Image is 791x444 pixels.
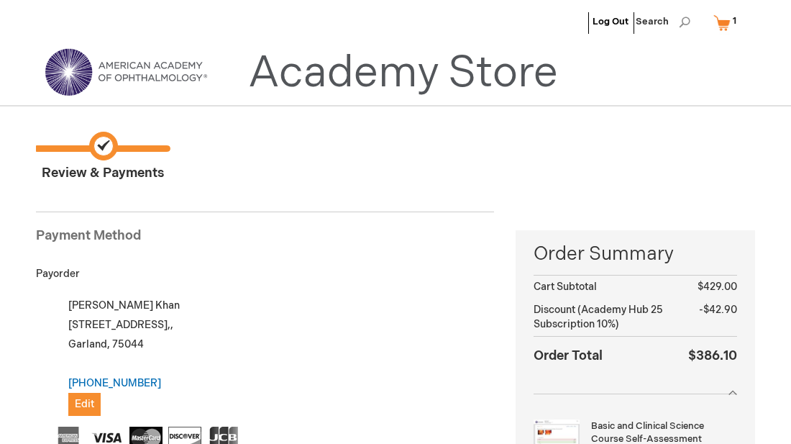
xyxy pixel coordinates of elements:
span: Search [636,7,690,36]
button: Edit [68,393,101,416]
div: [PERSON_NAME] Khan [STREET_ADDRESS],, Garland , 75044 [52,296,494,416]
a: Academy Store [248,47,558,99]
span: Review & Payments [36,132,169,183]
strong: Order Total [534,345,603,366]
a: 1 [710,10,746,35]
span: -$42.90 [699,304,737,316]
span: Edit [75,398,94,410]
span: $386.10 [688,348,737,363]
a: [PHONE_NUMBER] [68,377,161,389]
span: Payorder [36,268,80,280]
div: Payment Method [36,227,494,253]
th: Cart Subtotal [534,276,687,299]
a: Log Out [593,16,628,27]
span: $429.00 [698,281,737,293]
span: Discount (Academy Hub 25 Subscription 10%) [534,304,663,330]
span: Order Summary [534,241,737,275]
span: 1 [733,15,736,27]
